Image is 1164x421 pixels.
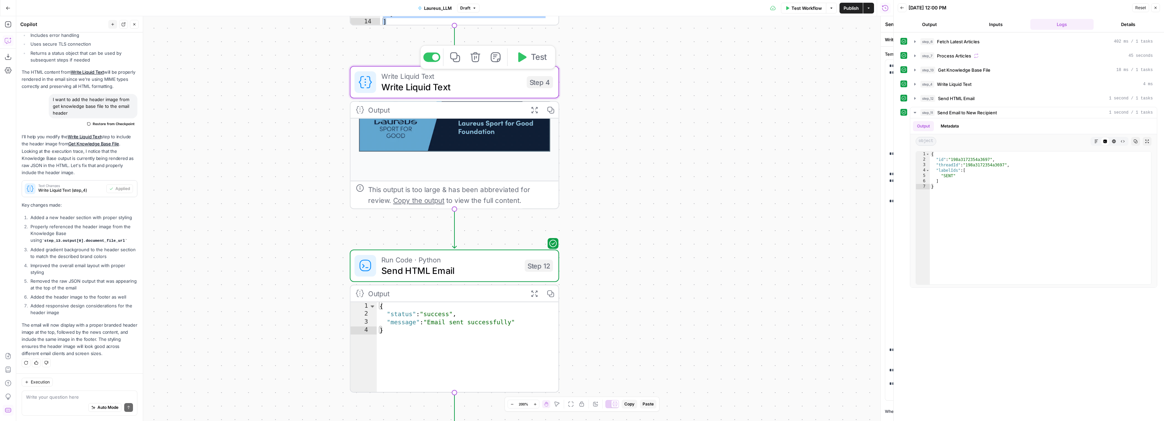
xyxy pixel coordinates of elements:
[1109,110,1153,116] span: 1 second / 1 tasks
[920,109,935,116] span: step_11
[22,133,137,176] p: I'll help you modify the step to include the header image from . Looking at the execution trace, ...
[920,38,934,45] span: step_6
[916,179,930,184] div: 6
[381,264,519,277] span: Send HTML Email
[84,120,137,128] button: Restore from Checkpoint
[1116,67,1153,73] span: 18 ms / 1 tasks
[38,187,104,193] span: Write Liquid Text (step_4)
[88,403,121,412] button: Auto Mode
[460,5,470,11] span: Draft
[916,157,930,162] div: 2
[964,19,1028,30] button: Inputs
[791,5,822,11] span: Test Workflow
[368,288,522,299] div: Output
[1128,53,1153,59] span: 45 seconds
[910,50,1157,61] button: 45 seconds
[351,18,380,26] div: 14
[916,151,930,157] div: 1
[1135,5,1146,11] span: Reset
[350,66,559,209] div: Write Liquid TextWrite Liquid TextStep 4TestOutput**** **** ****This output is too large & has be...
[910,118,1157,287] div: 1 second / 1 tasks
[910,65,1157,75] button: 18 ms / 1 tasks
[29,294,137,300] li: Added the header image to the footer as well
[22,69,137,90] p: The HTML content from will be properly rendered in the email since we're using MIME types correct...
[938,67,990,73] span: Get Knowledge Base File
[1132,3,1149,12] button: Reset
[1096,19,1160,30] button: Details
[910,93,1157,104] button: 1 second / 1 tasks
[29,50,137,63] li: Returns a status object that can be used by subsequent steps if needed
[29,41,137,47] li: Uses secure TLS connection
[42,239,127,243] code: step_13.output[0].document_file_url
[916,184,930,189] div: 7
[106,184,133,193] button: Applied
[920,67,935,73] span: step_13
[350,250,559,393] div: Run Code · PythonSend HTML EmailStep 12Output{ "status":"success", "message":"Email sent successf...
[29,223,137,244] li: Properly referenced the header image from the Knowledge Base using
[525,260,553,272] div: Step 12
[881,32,1151,46] div: Write text
[68,141,119,146] a: Get Knowledge Base File
[916,162,930,168] div: 3
[910,79,1157,90] button: 4 ms
[393,196,444,204] span: Copy the output
[519,401,528,407] span: 200%
[71,69,104,75] a: Write Liquid Text
[1109,95,1153,101] span: 1 second / 1 tasks
[381,71,521,81] span: Write Liquid Text
[840,3,863,14] button: Publish
[29,32,137,39] li: Includes error handling
[29,246,137,260] li: Added gradient background to the header section to match the described brand colors
[368,184,553,206] div: This output is too large & has been abbreviated for review. to view the full content.
[937,38,980,45] span: Fetch Latest Articles
[381,254,519,265] span: Run Code · Python
[115,186,130,192] span: Applied
[38,184,104,187] span: Text Changes
[29,302,137,316] li: Added responsive design considerations for the header image
[31,379,50,385] span: Execution
[452,209,456,248] g: Edge from step_4 to step_12
[369,302,376,310] span: Toggle code folding, rows 1 through 4
[414,3,456,14] button: Laureus_LLM
[20,21,106,28] div: Copilot
[844,5,859,11] span: Publish
[937,109,997,116] span: Send Email to New Recipient
[937,81,971,88] span: Write Liquid Text
[926,168,930,173] span: Toggle code folding, rows 4 through 6
[938,95,975,102] span: Send HTML Email
[22,322,137,357] p: The email will now display with a proper branded header image at the top, followed by the news co...
[916,173,930,179] div: 5
[885,21,926,28] textarea: Send HTML Email
[29,262,137,276] li: Improved the overall email layout with proper styling
[22,202,137,209] p: Key changes made:
[1114,39,1153,45] span: 402 ms / 1 tasks
[1143,81,1153,87] span: 4 ms
[913,121,934,131] button: Output
[531,51,547,63] span: Test
[424,5,452,11] span: Laureus_LLM
[1030,19,1094,30] button: Logs
[920,81,934,88] span: step_4
[937,121,963,131] button: Metadata
[29,214,137,221] li: Added a new header section with proper styling
[885,408,930,415] a: When the step fails:
[49,94,137,118] div: I want to add the header image from get knowledge base file to the email header
[885,51,1147,57] label: Template
[351,302,377,310] div: 1
[926,151,930,157] span: Toggle code folding, rows 1 through 7
[29,278,137,291] li: Removed the raw JSON output that was appearing at the top of the email
[93,121,135,126] span: Restore from Checkpoint
[381,80,521,94] span: Write Liquid Text
[781,3,826,14] button: Test Workflow
[351,326,377,334] div: 4
[368,104,522,115] div: Output
[511,48,553,66] button: Test
[527,76,553,88] div: Step 4
[937,52,971,59] span: Process Articles
[910,107,1157,118] button: 1 second / 1 tasks
[22,378,53,387] button: Execution
[916,137,936,146] span: object
[97,404,118,411] span: Auto Mode
[916,168,930,173] div: 4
